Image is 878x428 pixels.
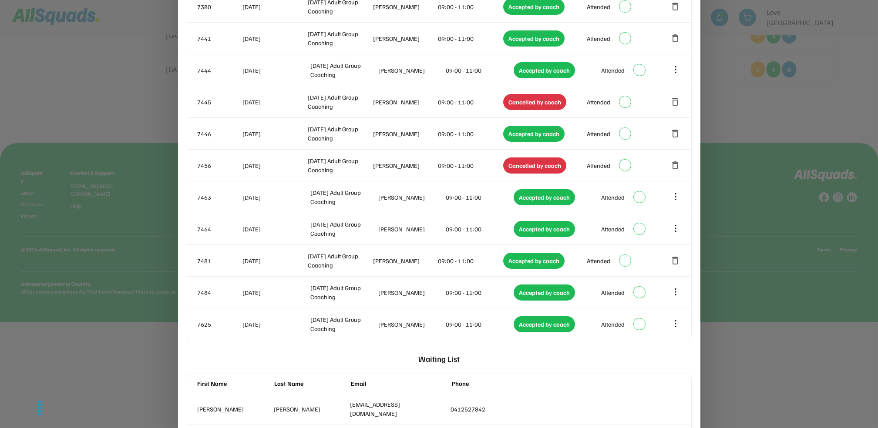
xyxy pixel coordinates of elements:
div: 7484 [198,288,241,297]
div: [DATE] Adult Group Coaching [308,29,371,47]
div: 7446 [198,129,241,138]
div: 09:00 - 11:00 [438,97,502,107]
div: [PERSON_NAME] [373,34,437,43]
div: [PERSON_NAME] [373,129,437,138]
div: [DATE] [243,97,306,107]
div: Attended [601,224,625,234]
div: 0412527842 [451,405,548,414]
div: 7463 [198,193,241,202]
div: [PERSON_NAME] [378,66,444,75]
div: [PERSON_NAME] [373,97,437,107]
div: First Name [198,379,270,388]
div: Attended [587,129,610,138]
div: Cancelled by coach [503,157,566,174]
div: [DATE] Adult Group Coaching [308,93,371,111]
div: 09:00 - 11:00 [446,66,512,75]
div: Cancelled by coach [503,94,566,110]
div: [DATE] Adult Group Coaching [308,251,371,270]
div: [DATE] [243,129,306,138]
button: delete [670,33,681,43]
div: Last Name [274,379,347,388]
div: Attended [601,66,625,75]
div: [DATE] Adult Group Coaching [308,124,371,143]
div: 09:00 - 11:00 [438,161,502,170]
div: 7445 [198,97,241,107]
div: Accepted by coach [514,189,575,205]
div: 7625 [198,320,241,329]
div: Accepted by coach [514,62,575,78]
div: Attended [587,97,610,107]
div: [PERSON_NAME] [198,405,270,414]
div: Accepted by coach [503,30,565,47]
div: [DATE] Adult Group Coaching [310,220,377,238]
div: [PERSON_NAME] [274,405,346,414]
div: Accepted by coach [503,126,565,142]
div: 09:00 - 11:00 [446,320,512,329]
div: [DATE] [243,161,306,170]
div: 7464 [198,224,241,234]
div: Phone [452,379,549,388]
div: [DATE] [243,66,309,75]
div: [DATE] [243,224,309,234]
div: 09:00 - 11:00 [438,2,502,11]
div: 7441 [198,34,241,43]
div: [PERSON_NAME] [373,161,437,170]
div: Accepted by coach [514,284,575,301]
button: delete [670,97,681,107]
div: [PERSON_NAME] [373,256,437,265]
div: 09:00 - 11:00 [438,129,502,138]
div: [DATE] Adult Group Coaching [310,61,377,79]
button: delete [670,255,681,266]
div: Email [351,379,448,388]
div: [DATE] [243,34,306,43]
div: Attended [587,256,610,265]
div: 09:00 - 11:00 [446,224,512,234]
div: [DATE] Adult Group Coaching [310,315,377,333]
div: [DATE] Adult Group Coaching [310,283,377,301]
button: delete [670,1,681,12]
div: 7456 [198,161,241,170]
div: Attended [601,320,625,329]
button: delete [670,160,681,171]
div: Accepted by coach [514,221,575,237]
div: [DATE] Adult Group Coaching [308,156,371,174]
div: [PERSON_NAME] [378,288,444,297]
div: 09:00 - 11:00 [446,193,512,202]
div: Attended [587,34,610,43]
div: [DATE] Adult Group Coaching [310,188,377,206]
div: [PERSON_NAME] [373,2,437,11]
div: [PERSON_NAME] [378,224,444,234]
div: Attended [601,193,625,202]
div: [EMAIL_ADDRESS][DOMAIN_NAME] [350,400,447,418]
div: [DATE] [243,2,306,11]
div: 09:00 - 11:00 [446,288,512,297]
div: Attended [601,288,625,297]
div: Accepted by coach [514,316,575,332]
button: delete [670,128,681,139]
div: Attended [587,2,610,11]
div: Waiting List [418,349,460,369]
div: [DATE] [243,320,309,329]
div: 09:00 - 11:00 [438,256,502,265]
div: [DATE] [243,288,309,297]
div: [DATE] [243,193,309,202]
div: [DATE] [243,256,306,265]
div: 09:00 - 11:00 [438,34,502,43]
div: Attended [587,161,610,170]
div: [PERSON_NAME] [378,320,444,329]
div: Accepted by coach [503,253,565,269]
div: [PERSON_NAME] [378,193,444,202]
div: 7444 [198,66,241,75]
div: 7380 [198,2,241,11]
div: 7481 [198,256,241,265]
